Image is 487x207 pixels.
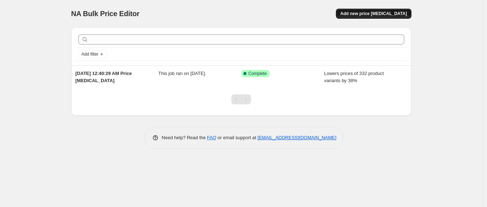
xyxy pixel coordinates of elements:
nav: Pagination [231,94,251,104]
span: Add filter [82,51,98,57]
a: [EMAIL_ADDRESS][DOMAIN_NAME] [257,135,336,140]
span: Need help? Read the [162,135,207,140]
span: Lowers prices of 332 product variants by 38% [324,71,384,83]
a: FAQ [207,135,216,140]
span: Add new price [MEDICAL_DATA] [340,11,407,17]
span: This job ran on [DATE]. [158,71,206,76]
button: Add new price [MEDICAL_DATA] [336,9,411,19]
span: or email support at [216,135,257,140]
span: [DATE] 12:40:29 AM Price [MEDICAL_DATA] [76,71,132,83]
span: NA Bulk Price Editor [71,10,140,18]
span: Complete [249,71,267,76]
button: Add filter [78,50,107,58]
